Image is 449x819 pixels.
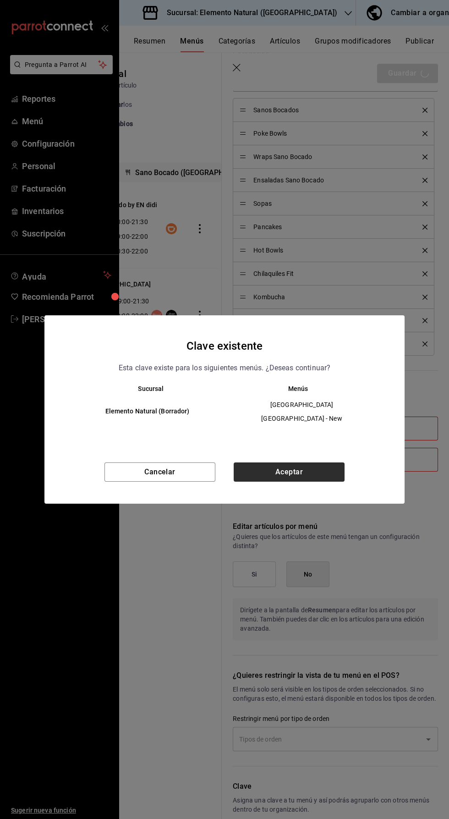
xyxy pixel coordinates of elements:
[186,337,263,355] h4: Clave existente
[224,385,386,392] th: Menús
[104,462,215,482] button: Cancelar
[63,385,224,392] th: Sucursal
[232,414,371,423] span: [GEOGRAPHIC_DATA] - New
[77,407,217,417] h6: Elemento Natural (Borrador)
[234,462,345,482] button: Aceptar
[119,362,330,374] p: Esta clave existe para los siguientes menús. ¿Deseas continuar?
[232,400,371,409] span: [GEOGRAPHIC_DATA]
